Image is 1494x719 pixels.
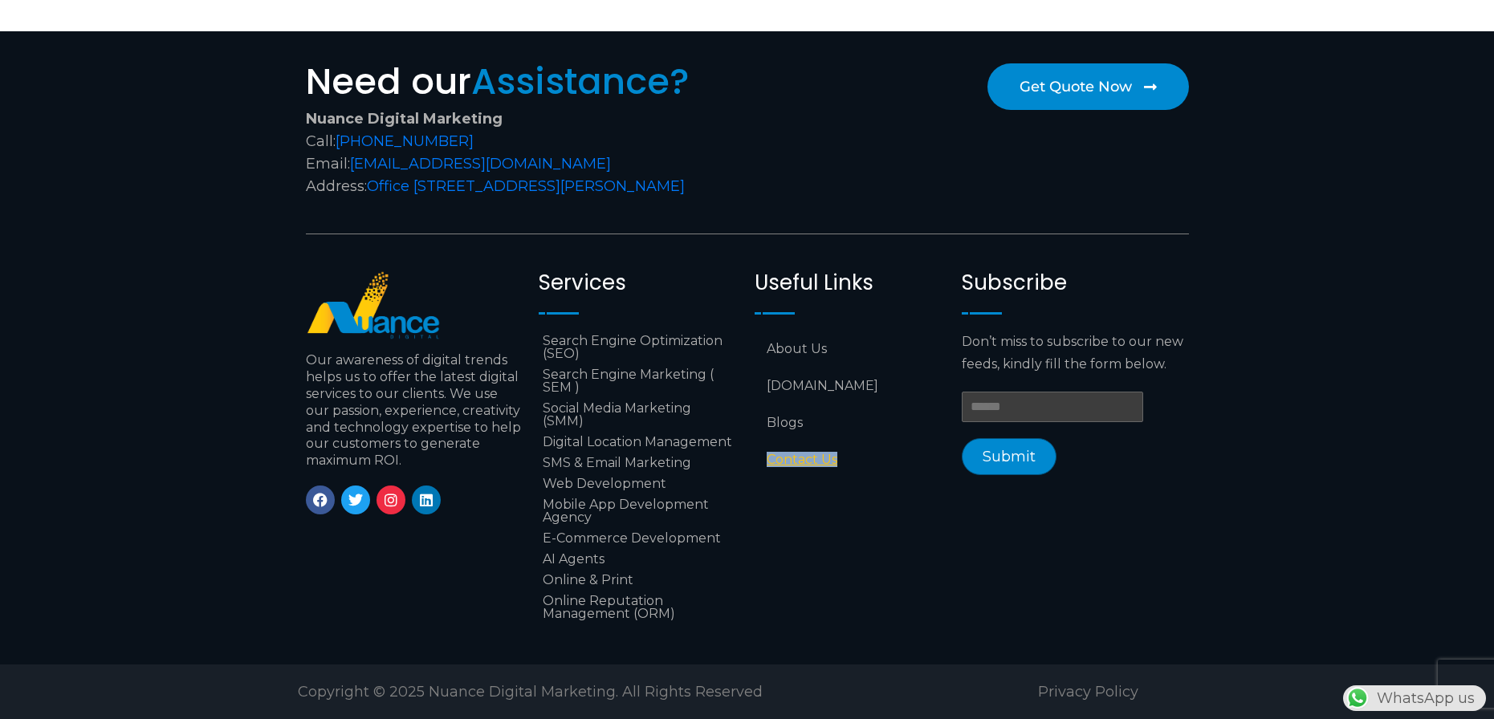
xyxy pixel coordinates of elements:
a: [DOMAIN_NAME] [755,368,946,404]
a: Online Reputation Management (ORM) [539,591,739,624]
a: Mobile App Development Agency [539,494,739,528]
span: Copyright © 2025 Nuance Digital Marketing. All Rights Reserved [298,683,763,701]
a: [EMAIL_ADDRESS][DOMAIN_NAME] [350,155,611,173]
h2: Subscribe [962,270,1188,295]
a: SMS & Email Marketing [539,453,739,473]
a: About Us [755,331,946,368]
span: Get Quote Now [1020,79,1132,94]
button: Submit [962,438,1056,475]
a: Search Engine Optimization (SEO) [539,331,739,364]
a: AI Agents [539,549,739,570]
a: Digital Location Management [539,432,739,453]
a: [PHONE_NUMBER] [336,132,474,150]
a: Contact Us [755,441,946,478]
a: Search Engine Marketing ( SEM ) [539,364,739,398]
span: Assistance? [471,56,690,107]
a: Social Media Marketing (SMM) [539,398,739,432]
a: Get Quote Now [987,63,1189,110]
a: Blogs [755,404,946,441]
img: WhatsApp [1345,685,1370,711]
a: Online & Print [539,570,739,591]
a: WhatsAppWhatsApp us [1343,689,1486,707]
div: Call: Email: Address: [306,108,739,197]
a: Privacy Policy [1038,683,1138,701]
a: Office [STREET_ADDRESS][PERSON_NAME] [367,177,685,195]
div: WhatsApp us [1343,685,1486,711]
h2: Need our [306,63,739,100]
h2: Useful Links [755,270,946,295]
p: Don’t miss to subscribe to our new feeds, kindly fill the form below. [962,331,1188,376]
h2: Services [539,270,739,295]
p: Our awareness of digital trends helps us to offer the latest digital services to our clients. We ... [306,352,523,469]
strong: Nuance Digital Marketing [306,110,503,128]
a: E-Commerce Development [539,528,739,549]
a: Web Development [539,473,739,494]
